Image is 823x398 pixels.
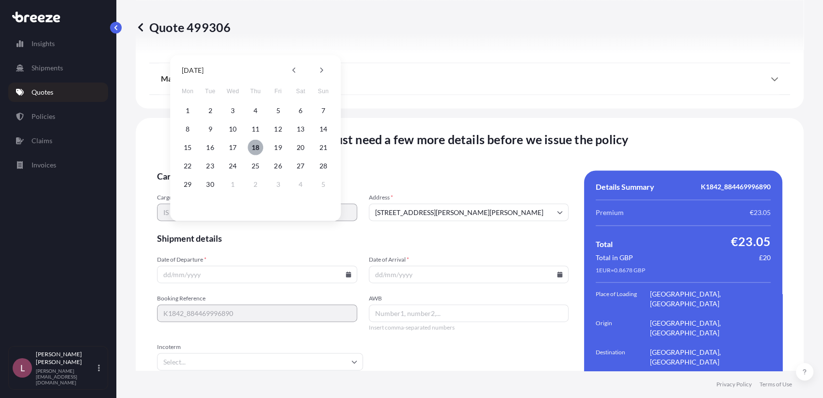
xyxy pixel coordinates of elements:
[157,353,363,370] input: Select...
[596,266,645,274] span: 1 EUR = 0.8678 GBP
[180,140,195,155] button: 15
[157,295,357,302] span: Booking Reference
[270,121,286,137] button: 12
[180,103,195,118] button: 1
[759,253,771,263] span: £20
[596,253,633,263] span: Total in GBP
[293,177,308,192] button: 4
[225,158,240,174] button: 24
[731,233,771,249] span: €23.05
[180,158,195,174] button: 22
[8,58,108,78] a: Shipments
[650,348,771,367] span: [GEOGRAPHIC_DATA], [GEOGRAPHIC_DATA]
[182,65,204,76] div: [DATE]
[316,121,331,137] button: 14
[136,19,231,35] p: Quote 499306
[248,177,263,192] button: 2
[225,121,240,137] button: 10
[311,132,629,147] span: We just need a few more details before we issue the policy
[293,103,308,118] button: 6
[369,203,569,221] input: Cargo owner address
[596,239,613,249] span: Total
[225,140,240,155] button: 17
[293,158,308,174] button: 27
[248,140,263,155] button: 18
[8,34,108,53] a: Insights
[157,256,357,264] span: Date of Departure
[225,177,240,192] button: 1
[596,318,650,338] span: Origin
[8,155,108,175] a: Invoices
[369,265,569,283] input: dd/mm/yyyy
[701,182,771,192] span: K1842_884469996890
[270,103,286,118] button: 5
[270,140,286,155] button: 19
[32,112,55,121] p: Policies
[8,131,108,150] a: Claims
[292,82,309,101] span: Saturday
[650,289,771,309] span: [GEOGRAPHIC_DATA], [GEOGRAPHIC_DATA]
[270,158,286,174] button: 26
[157,170,569,182] span: Cargo Owner Details
[369,304,569,322] input: Number1, number2,...
[180,121,195,137] button: 8
[269,82,287,101] span: Friday
[716,381,752,388] a: Privacy Policy
[369,256,569,264] span: Date of Arrival
[248,158,263,174] button: 25
[596,289,650,309] span: Place of Loading
[650,318,771,338] span: [GEOGRAPHIC_DATA], [GEOGRAPHIC_DATA]
[224,82,241,101] span: Wednesday
[270,177,286,192] button: 3
[161,74,216,83] span: Main Exclusions
[157,194,357,201] span: Cargo Owner Name
[157,265,357,283] input: dd/mm/yyyy
[36,368,96,385] p: [PERSON_NAME][EMAIL_ADDRESS][DOMAIN_NAME]
[248,103,263,118] button: 4
[203,158,218,174] button: 23
[32,39,55,49] p: Insights
[225,103,240,118] button: 3
[596,182,654,192] span: Details Summary
[32,87,53,97] p: Quotes
[203,121,218,137] button: 9
[369,295,569,302] span: AWB
[750,208,771,217] span: €23.05
[248,121,263,137] button: 11
[316,140,331,155] button: 21
[316,103,331,118] button: 7
[293,121,308,137] button: 13
[157,304,357,322] input: Your internal reference
[760,381,792,388] a: Terms of Use
[161,67,778,90] div: Main Exclusions
[203,140,218,155] button: 16
[8,83,108,102] a: Quotes
[32,160,56,170] p: Invoices
[32,63,63,73] p: Shipments
[293,140,308,155] button: 20
[247,82,264,101] span: Thursday
[596,208,624,217] span: Premium
[369,194,569,201] span: Address
[596,348,650,367] span: Destination
[8,107,108,126] a: Policies
[202,82,219,101] span: Tuesday
[316,158,331,174] button: 28
[315,82,332,101] span: Sunday
[36,350,96,366] p: [PERSON_NAME] [PERSON_NAME]
[369,324,569,332] span: Insert comma-separated numbers
[20,363,25,373] span: L
[32,136,52,146] p: Claims
[180,177,195,192] button: 29
[157,343,363,351] span: Incoterm
[316,177,331,192] button: 5
[203,177,218,192] button: 30
[179,82,196,101] span: Monday
[203,103,218,118] button: 2
[157,232,569,244] span: Shipment details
